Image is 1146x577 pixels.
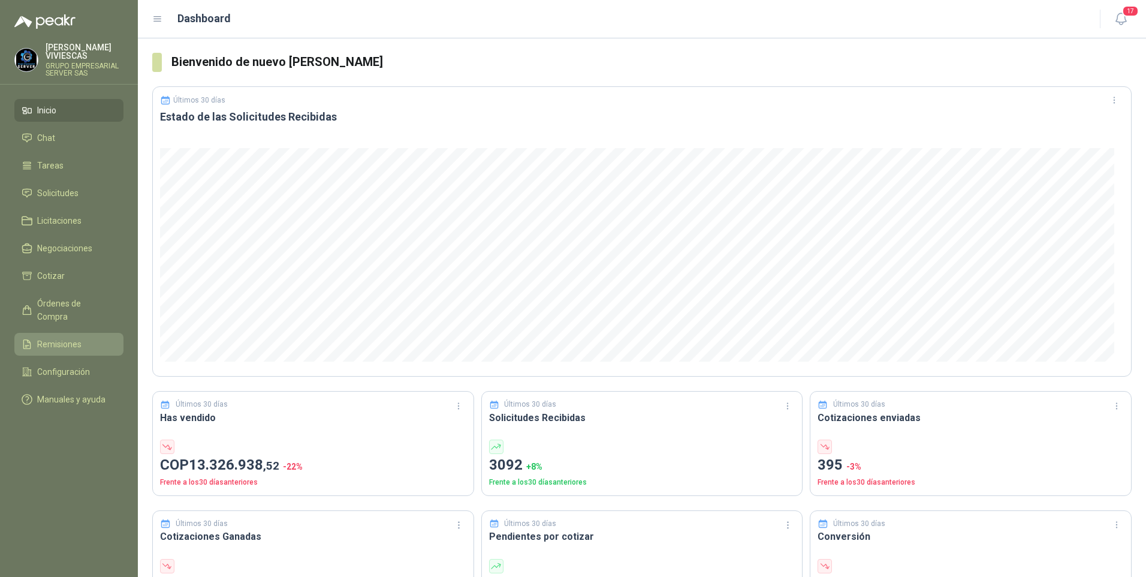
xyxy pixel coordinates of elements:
[177,10,231,27] h1: Dashboard
[14,182,123,205] a: Solicitudes
[37,365,90,378] span: Configuración
[37,187,79,200] span: Solicitudes
[1110,8,1132,30] button: 17
[37,131,55,145] span: Chat
[14,333,123,356] a: Remisiones
[37,393,105,406] span: Manuales y ayuda
[818,454,1124,477] p: 395
[14,154,123,177] a: Tareas
[489,410,795,425] h3: Solicitudes Recibidas
[14,209,123,232] a: Licitaciones
[37,269,65,283] span: Cotizar
[15,49,38,71] img: Company Logo
[14,99,123,122] a: Inicio
[818,477,1124,488] p: Frente a los 30 días anteriores
[160,529,466,544] h3: Cotizaciones Ganadas
[504,399,556,410] p: Últimos 30 días
[818,410,1124,425] h3: Cotizaciones enviadas
[14,127,123,149] a: Chat
[833,518,885,530] p: Últimos 30 días
[176,518,228,530] p: Últimos 30 días
[1122,5,1139,17] span: 17
[37,297,112,323] span: Órdenes de Compra
[189,456,279,473] span: 13.326.938
[46,43,123,60] p: [PERSON_NAME] VIVIESCAS
[37,159,64,172] span: Tareas
[14,265,123,287] a: Cotizar
[37,104,56,117] span: Inicio
[263,459,279,473] span: ,52
[489,477,795,488] p: Frente a los 30 días anteriores
[14,388,123,411] a: Manuales y ayuda
[173,96,225,104] p: Últimos 30 días
[14,14,76,29] img: Logo peakr
[176,399,228,410] p: Últimos 30 días
[171,53,1132,71] h3: Bienvenido de nuevo [PERSON_NAME]
[37,338,82,351] span: Remisiones
[160,477,466,488] p: Frente a los 30 días anteriores
[489,529,795,544] h3: Pendientes por cotizar
[37,242,92,255] span: Negociaciones
[283,462,303,471] span: -22 %
[833,399,885,410] p: Últimos 30 días
[489,454,795,477] p: 3092
[14,237,123,260] a: Negociaciones
[160,454,466,477] p: COP
[14,360,123,383] a: Configuración
[504,518,556,530] p: Últimos 30 días
[37,214,82,227] span: Licitaciones
[160,410,466,425] h3: Has vendido
[14,292,123,328] a: Órdenes de Compra
[846,462,861,471] span: -3 %
[46,62,123,77] p: GRUPO EMPRESARIAL SERVER SAS
[526,462,542,471] span: + 8 %
[818,529,1124,544] h3: Conversión
[160,110,1124,124] h3: Estado de las Solicitudes Recibidas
